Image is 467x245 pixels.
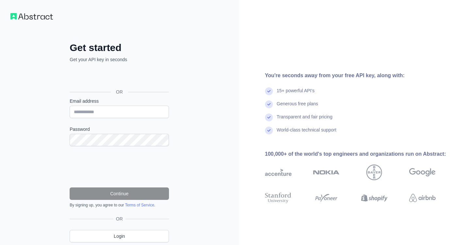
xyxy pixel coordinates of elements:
img: accenture [265,165,292,180]
div: By signing up, you agree to our . [70,202,169,208]
img: check mark [265,100,273,108]
img: Workflow [10,13,53,20]
div: You're seconds away from your free API key, along with: [265,72,457,79]
img: google [409,165,436,180]
img: stanford university [265,191,292,205]
button: Continue [70,187,169,200]
div: Transparent and fair pricing [277,114,333,127]
div: World-class technical support [277,127,337,140]
label: Email address [70,98,169,104]
iframe: reCAPTCHA [70,154,169,180]
img: nokia [313,165,340,180]
img: check mark [265,114,273,121]
div: 15+ powerful API's [277,87,315,100]
img: check mark [265,87,273,95]
a: Login [70,230,169,242]
img: bayer [366,165,382,180]
span: OR [111,89,128,95]
img: shopify [361,191,388,205]
p: Get your API key in seconds [70,56,169,63]
label: Password [70,126,169,132]
div: Generous free plans [277,100,318,114]
span: OR [113,216,125,222]
a: Terms of Service [125,203,154,207]
img: payoneer [313,191,340,205]
img: airbnb [409,191,436,205]
img: check mark [265,127,273,134]
iframe: Sign in with Google Button [66,70,171,84]
h2: Get started [70,42,169,54]
div: 100,000+ of the world's top engineers and organizations run on Abstract: [265,150,457,158]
